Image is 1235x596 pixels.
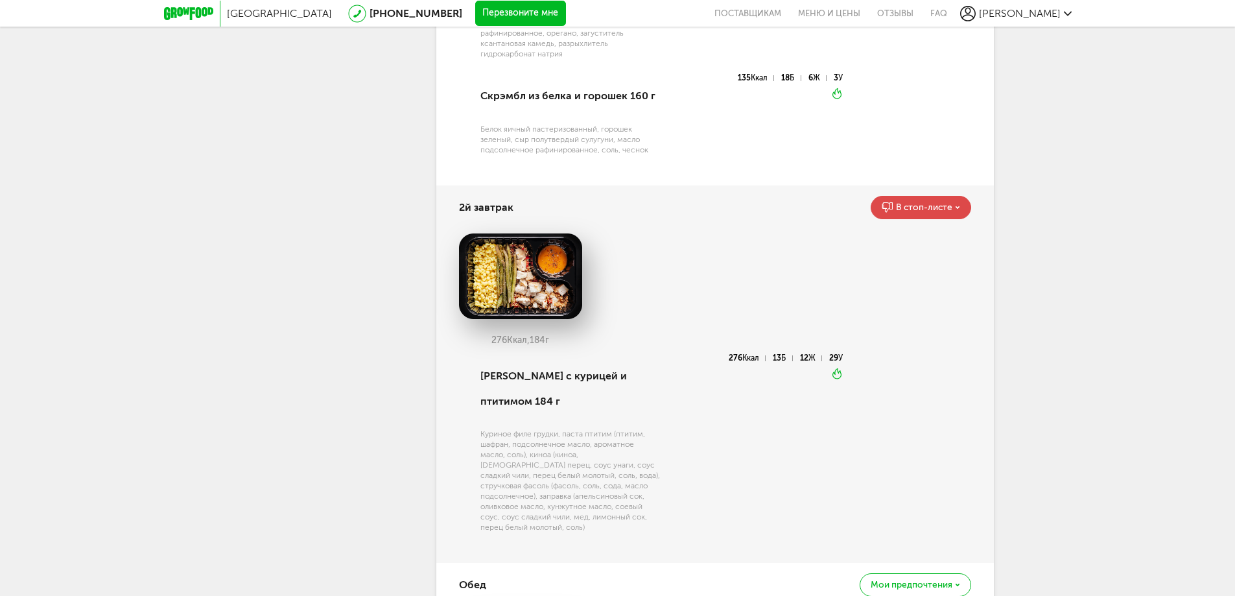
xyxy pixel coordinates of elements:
[871,580,952,590] span: Мои предпочтения
[370,7,462,19] a: [PHONE_NUMBER]
[459,335,582,346] div: 276 184
[834,75,843,81] div: 3
[979,7,1061,19] span: [PERSON_NAME]
[896,203,952,212] span: В стоп-листе
[738,75,774,81] div: 135
[781,353,786,363] span: Б
[475,1,566,27] button: Перезвоните мне
[480,74,660,118] div: Скрэмбл из белка и горошек 160 г
[838,73,843,82] span: У
[781,75,801,81] div: 18
[790,73,794,82] span: Б
[808,75,827,81] div: 6
[459,233,582,319] img: big_nepMeQDfM6YTahXD.png
[507,335,530,346] span: Ккал,
[480,354,660,423] div: [PERSON_NAME] с курицей и птитимом 184 г
[773,355,792,361] div: 13
[545,335,549,346] span: г
[751,73,768,82] span: Ккал
[227,7,332,19] span: [GEOGRAPHIC_DATA]
[729,355,766,361] div: 276
[808,353,816,363] span: Ж
[838,353,843,363] span: У
[829,355,843,361] div: 29
[480,429,660,532] div: Куриное филе грудки, паста птитим (птитим, шафран, подсолнечное масло, ароматное масло, соль), ки...
[742,353,759,363] span: Ккал
[800,355,822,361] div: 12
[480,124,660,155] div: Белок яичный пастеризованный, горошек зеленый, сыр полутвердый сулугуни, масло подсолнечное рафин...
[459,195,513,220] h4: 2й завтрак
[813,73,820,82] span: Ж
